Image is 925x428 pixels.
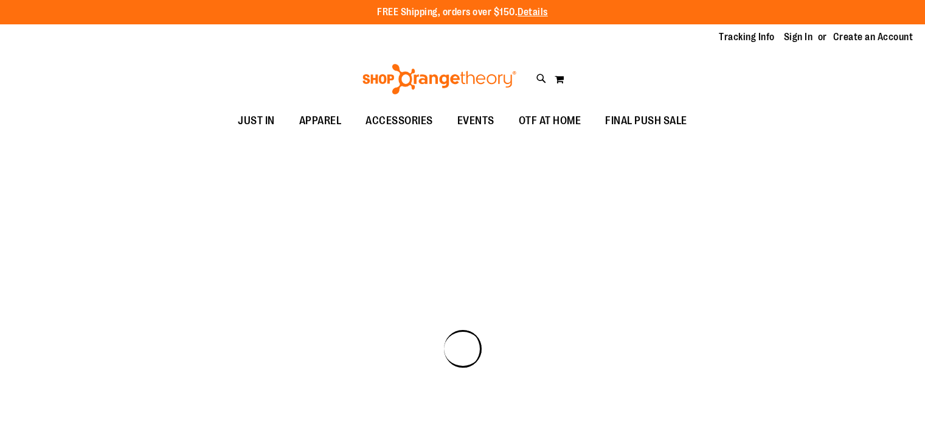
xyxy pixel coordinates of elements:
[605,107,687,135] span: FINAL PUSH SALE
[507,107,594,135] a: OTF AT HOME
[287,107,354,135] a: APPAREL
[226,107,287,135] a: JUST IN
[377,5,548,19] p: FREE Shipping, orders over $150.
[299,107,342,135] span: APPAREL
[457,107,494,135] span: EVENTS
[833,30,913,44] a: Create an Account
[519,107,581,135] span: OTF AT HOME
[593,107,699,135] a: FINAL PUSH SALE
[361,64,518,94] img: Shop Orangetheory
[365,107,433,135] span: ACCESSORIES
[238,107,275,135] span: JUST IN
[353,107,445,135] a: ACCESSORIES
[719,30,775,44] a: Tracking Info
[518,7,548,18] a: Details
[784,30,813,44] a: Sign In
[445,107,507,135] a: EVENTS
